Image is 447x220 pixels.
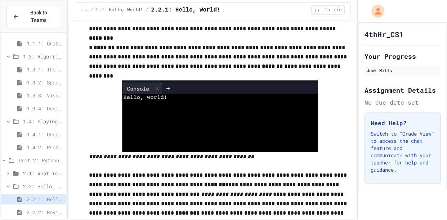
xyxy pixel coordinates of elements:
span: min [334,7,342,13]
span: Unit 2: Python Fundamentals [19,157,63,164]
p: Switch to "Grade View" to access the chat feature and communicate with your teacher for help and ... [371,130,434,173]
span: 2.2: Hello, World! [23,182,63,190]
div: Jack Hills [367,67,438,74]
span: 1.3: Algorithms - from Pseudocode to Flowcharts [23,53,63,60]
span: 2.2: Hello, World! [96,7,143,13]
h3: Need Help? [371,119,434,127]
span: / [91,7,93,13]
span: Back to Teams [23,9,54,24]
span: 2.2.2: Review - Hello, World! [27,208,63,216]
h1: 4thHr_CS1 [365,29,403,39]
span: 2.2.1: Hello, World! [27,195,63,203]
span: 1.4.2: Problem Solving Reflection [27,144,63,151]
span: ... [80,7,88,13]
div: My Account [364,3,386,19]
div: No due date set [365,98,441,107]
span: 1.4: Playing Games [23,118,63,125]
span: 1.3.4: Designing Flowcharts [27,105,63,112]
span: 2.1: What is Code? [23,170,63,177]
span: 1.3.3: Visualizing Logic with Flowcharts [27,92,63,99]
span: 2.2.1: Hello, World! [151,6,220,14]
h2: Your Progress [365,51,441,61]
button: Back to Teams [6,5,60,28]
span: 1.4.1: Understanding Games with Flowcharts [27,131,63,138]
span: 15 [322,7,333,13]
h2: Assignment Details [365,85,441,95]
span: / [146,7,148,13]
span: 1.3.2: Specifying Ideas with Pseudocode [27,79,63,86]
span: 1.1.1: Unit Overview [27,40,63,47]
span: 1.3.1: The Power of Algorithms [27,66,63,73]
